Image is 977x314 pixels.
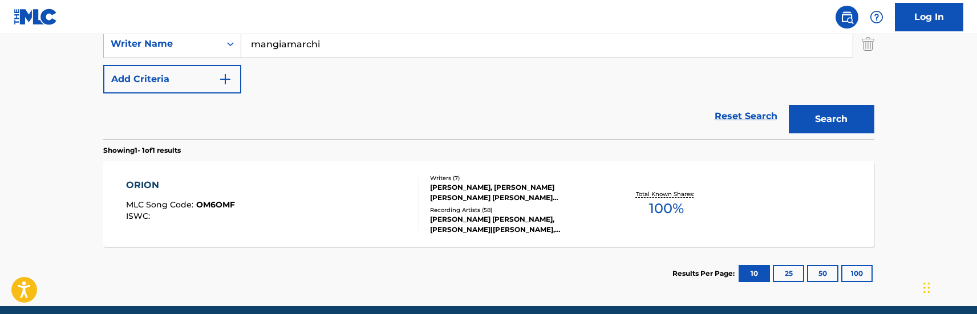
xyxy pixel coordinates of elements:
[103,65,241,93] button: Add Criteria
[430,182,602,203] div: [PERSON_NAME], [PERSON_NAME] [PERSON_NAME] [PERSON_NAME] [PERSON_NAME], [PERSON_NAME], [PERSON_NA...
[196,199,235,210] span: OM6OMF
[672,268,737,279] p: Results Per Page:
[862,30,874,58] img: Delete Criterion
[103,161,874,247] a: ORIONMLC Song Code:OM6OMFISWC:Writers (7)[PERSON_NAME], [PERSON_NAME] [PERSON_NAME] [PERSON_NAME]...
[920,259,977,314] iframe: Chat Widget
[789,105,874,133] button: Search
[773,265,804,282] button: 25
[870,10,883,24] img: help
[865,6,888,28] div: Help
[126,178,235,192] div: ORION
[430,214,602,235] div: [PERSON_NAME] [PERSON_NAME], [PERSON_NAME]|[PERSON_NAME], [PERSON_NAME] & [PERSON_NAME], [PERSON_...
[111,37,213,51] div: Writer Name
[841,265,873,282] button: 100
[923,271,930,305] div: Drag
[836,6,858,28] a: Public Search
[709,104,783,129] a: Reset Search
[636,190,697,198] p: Total Known Shares:
[126,211,153,221] span: ISWC :
[649,198,684,219] span: 100 %
[807,265,838,282] button: 50
[430,206,602,214] div: Recording Artists ( 58 )
[14,9,58,25] img: MLC Logo
[218,72,232,86] img: 9d2ae6d4665cec9f34b9.svg
[430,174,602,182] div: Writers ( 7 )
[103,145,181,156] p: Showing 1 - 1 of 1 results
[126,199,196,210] span: MLC Song Code :
[895,3,963,31] a: Log In
[739,265,770,282] button: 10
[840,10,854,24] img: search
